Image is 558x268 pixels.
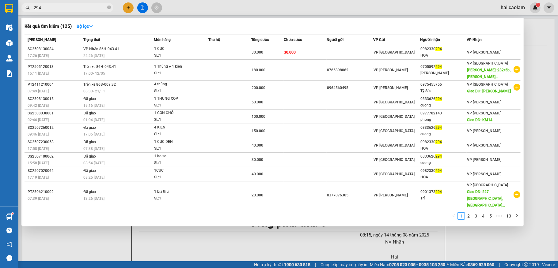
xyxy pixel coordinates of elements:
[154,131,200,138] div: SL: 1
[435,154,442,158] span: 294
[420,38,440,42] span: Người nhận
[154,195,200,202] div: SL: 1
[83,161,104,165] span: 08:54 [DATE]
[480,213,487,219] a: 4
[252,100,263,104] span: 50.000
[467,172,501,176] span: VP [PERSON_NAME]
[467,82,508,87] span: VP [GEOGRAPHIC_DATA]
[420,160,466,166] div: cuong
[154,160,200,166] div: SL: 1
[514,191,520,198] span: plus-circle
[12,213,13,214] sup: 1
[374,50,415,54] span: VP [GEOGRAPHIC_DATA]
[83,190,96,194] span: Đã giao
[28,103,49,108] span: 09:42 [DATE]
[154,102,200,109] div: SL: 1
[40,9,59,59] b: BIÊN NHẬN GỬI HÀNG HÓA
[83,147,104,151] span: 07:38 [DATE]
[284,38,302,42] span: Chưa cước
[154,110,200,117] div: 1 CON CHÓ
[252,172,263,176] span: 40.000
[83,89,105,93] span: 08:30 - 21/11
[66,8,81,22] img: logo.jpg
[327,85,373,91] div: 0964560495
[420,96,466,102] div: 0333626
[374,143,415,147] span: VP [GEOGRAPHIC_DATA]
[514,66,520,73] span: plus-circle
[435,140,442,144] span: 294
[420,102,466,109] div: cuong
[83,38,100,42] span: Trạng thái
[420,88,466,94] div: Tý Sâu
[28,81,82,88] div: PT2411210004
[467,111,501,115] span: VP [PERSON_NAME]
[420,195,466,202] div: Trí
[435,97,442,101] span: 294
[450,212,457,220] li: Previous Page
[450,212,457,220] button: left
[252,50,263,54] span: 30.000
[28,71,49,76] span: 15:11 [DATE]
[28,118,49,122] span: 02:46 [DATE]
[374,100,415,104] span: VP [GEOGRAPHIC_DATA]
[467,143,501,147] span: VP [PERSON_NAME]
[420,46,466,52] div: 0982330
[504,212,513,220] li: 13
[51,23,84,28] b: [DOMAIN_NAME]
[107,6,111,9] span: close-circle
[83,97,96,101] span: Đã giao
[467,68,511,79] span: [PERSON_NAME]: 232/5b ,[PERSON_NAME]...
[467,38,482,42] span: VP Nhận
[154,46,200,52] div: 1 CUC
[83,140,96,144] span: Đã giao
[6,40,13,46] img: warehouse-icon
[28,46,82,52] div: SG2508130084
[467,158,501,162] span: VP [PERSON_NAME]
[251,38,269,42] span: Tổng cước
[6,214,13,220] img: warehouse-icon
[420,110,466,117] div: 0977782143
[420,64,466,70] div: 0705592
[515,214,519,218] span: right
[89,24,93,28] span: down
[154,63,200,70] div: 1 Thùng + 1 kiện
[6,241,12,247] span: notification
[154,153,200,160] div: 1 ho so
[107,5,111,11] span: close-circle
[154,52,200,59] div: SL: 1
[5,4,13,13] img: logo-vxr
[83,169,96,173] span: Đã giao
[513,212,521,220] li: Next Page
[327,67,373,73] div: 0765898062
[77,24,93,29] strong: Bộ lọc
[420,117,466,123] div: phòng
[467,118,492,122] span: Giao DĐ: KM14
[420,81,466,88] div: 0975455755
[154,167,200,174] div: 1CUC
[83,154,96,158] span: Đã giao
[487,212,494,220] li: 5
[28,96,82,102] div: SG2508130015
[83,82,116,87] span: Trên xe 86B-009.32
[28,110,82,117] div: SG2508030001
[6,24,13,31] img: warehouse-icon
[154,95,200,102] div: 1 THUNG XOP
[435,169,442,173] span: 294
[252,129,265,133] span: 150.000
[327,192,373,199] div: 0377076305
[374,129,415,133] span: VP [GEOGRAPHIC_DATA]
[72,21,98,31] button: Bộ lọcdown
[28,89,49,93] span: 07:49 [DATE]
[494,212,504,220] span: •••
[252,86,265,90] span: 200.000
[83,196,104,201] span: 13:26 [DATE]
[6,255,12,261] span: message
[252,143,263,147] span: 40.000
[420,145,466,152] div: HOA
[28,189,82,195] div: PT2506210002
[374,158,415,162] span: VP [GEOGRAPHIC_DATA]
[28,125,82,131] div: SG2507260012
[252,68,265,72] span: 180.000
[154,88,200,95] div: SL: 1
